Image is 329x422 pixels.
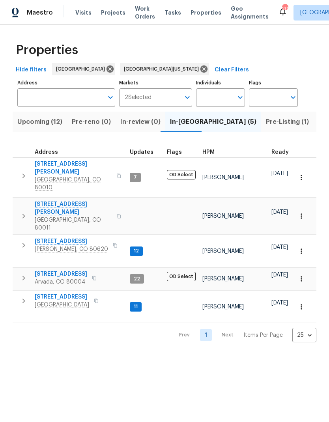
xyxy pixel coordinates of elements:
span: Arvada, CO 80004 [35,278,87,286]
button: Open [182,92,193,103]
button: Open [288,92,299,103]
button: Clear Filters [211,63,252,77]
div: 25 [292,325,316,345]
span: [DATE] [271,171,288,176]
span: Geo Assignments [231,5,269,21]
button: Open [105,92,116,103]
span: [PERSON_NAME] [202,213,244,219]
span: [DATE] [271,209,288,215]
button: Open [235,92,246,103]
span: 2 Selected [125,94,151,101]
span: Clear Filters [215,65,249,75]
span: Projects [101,9,125,17]
span: OD Select [167,272,196,281]
span: Address [35,149,58,155]
span: 22 [131,276,143,282]
div: [GEOGRAPHIC_DATA] [52,63,115,75]
span: [PERSON_NAME] [202,304,244,310]
span: 11 [131,303,141,310]
span: [PERSON_NAME] [202,276,244,282]
span: [PERSON_NAME] [202,175,244,180]
div: Earliest renovation start date (first business day after COE or Checkout) [271,149,296,155]
label: Address [17,80,115,85]
a: Goto page 1 [200,329,212,341]
div: [GEOGRAPHIC_DATA][US_STATE] [120,63,209,75]
span: Properties [191,9,221,17]
span: Properties [16,46,78,54]
span: 7 [131,174,140,181]
span: [STREET_ADDRESS] [35,270,87,278]
span: HPM [202,149,215,155]
span: [GEOGRAPHIC_DATA][US_STATE] [124,65,202,73]
label: Markets [119,80,193,85]
span: 12 [131,248,142,254]
span: Updates [130,149,153,155]
span: [PERSON_NAME] [202,248,244,254]
p: Items Per Page [243,331,283,339]
div: 20 [282,5,288,13]
span: [DATE] [271,245,288,250]
span: Work Orders [135,5,155,21]
span: Hide filters [16,65,47,75]
span: [DATE] [271,300,288,306]
span: Pre-reno (0) [72,116,111,127]
span: Tasks [164,10,181,15]
span: [GEOGRAPHIC_DATA] [56,65,108,73]
span: In-review (0) [120,116,161,127]
span: In-[GEOGRAPHIC_DATA] (5) [170,116,256,127]
label: Flags [249,80,298,85]
span: Ready [271,149,289,155]
button: Hide filters [13,63,50,77]
nav: Pagination Navigation [172,328,316,342]
span: Flags [167,149,182,155]
span: Pre-Listing (1) [266,116,309,127]
span: Maestro [27,9,53,17]
span: Visits [75,9,92,17]
span: OD Select [167,170,196,179]
span: Upcoming (12) [17,116,62,127]
span: [DATE] [271,272,288,278]
label: Individuals [196,80,245,85]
